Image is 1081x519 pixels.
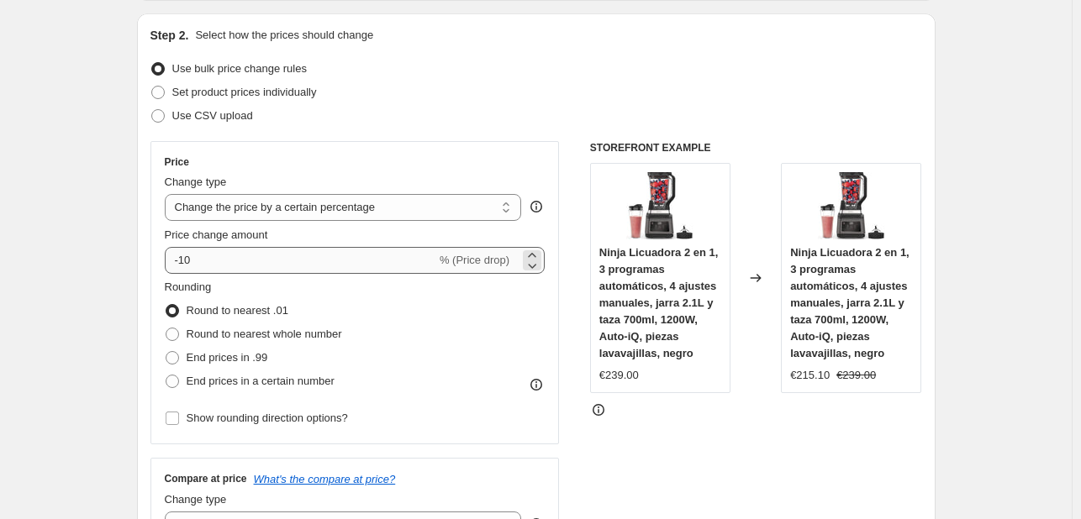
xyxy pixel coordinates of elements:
[172,86,317,98] span: Set product prices individually
[187,304,288,317] span: Round to nearest .01
[195,27,373,44] p: Select how the prices should change
[818,172,885,239] img: 71GR9cG0j4L._AC_SL1500_80x.jpg
[254,473,396,485] button: What's the compare at price?
[165,493,227,506] span: Change type
[599,367,639,384] div: €239.00
[165,228,268,241] span: Price change amount
[440,254,509,266] span: % (Price drop)
[599,246,719,359] span: Ninja Licuadora 2 en 1, 3 programas automáticos, 4 ajustes manuales, jarra 2.1L y taza 700ml, 120...
[165,247,436,274] input: -15
[165,155,189,169] h3: Price
[790,246,910,359] span: Ninja Licuadora 2 en 1, 3 programas automáticos, 4 ajustes manuales, jarra 2.1L y taza 700ml, 120...
[165,472,247,485] h3: Compare at price
[187,412,348,424] span: Show rounding direction options?
[187,328,342,340] span: Round to nearest whole number
[150,27,189,44] h2: Step 2.
[187,375,335,387] span: End prices in a certain number
[165,176,227,188] span: Change type
[165,280,212,293] span: Rounding
[590,141,922,155] h6: STOREFRONT EXAMPLE
[836,367,876,384] strike: €239.00
[790,367,830,384] div: €215.10
[626,172,693,239] img: 71GR9cG0j4L._AC_SL1500_80x.jpg
[172,62,307,75] span: Use bulk price change rules
[187,351,268,364] span: End prices in .99
[172,109,253,122] span: Use CSV upload
[528,198,545,215] div: help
